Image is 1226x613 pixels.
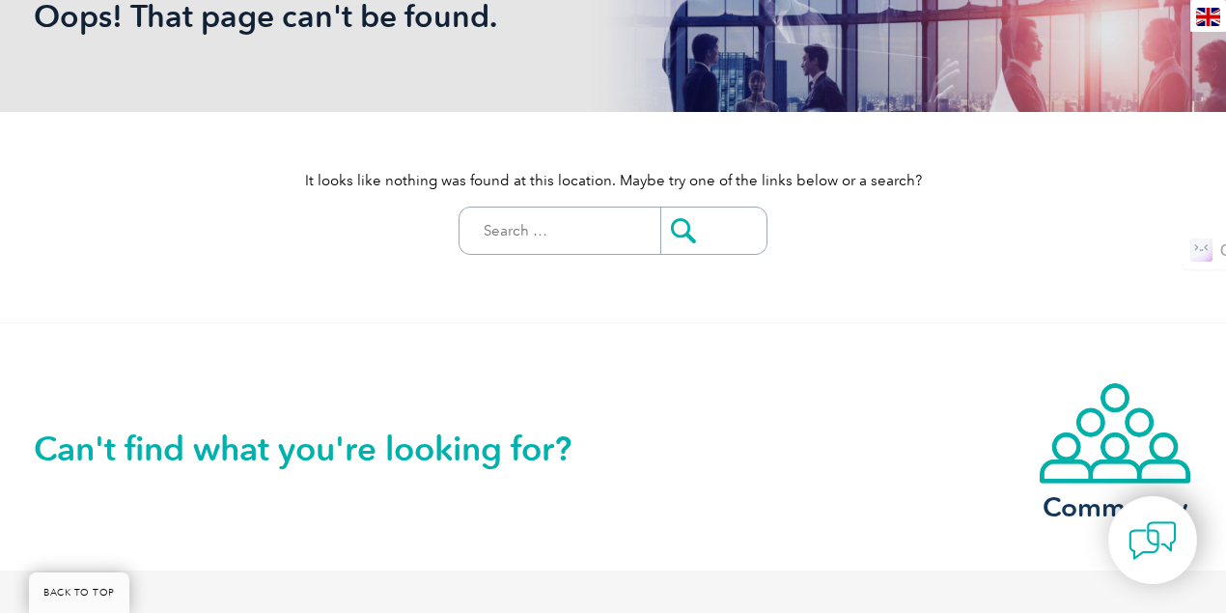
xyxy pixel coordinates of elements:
h2: Can't find what you're looking for? [34,433,613,464]
img: icon-community.webp [1038,381,1192,486]
img: contact-chat.png [1128,516,1177,565]
a: BACK TO TOP [29,572,129,613]
p: It looks like nothing was found at this location. Maybe try one of the links below or a search? [34,170,1192,191]
h3: Community [1038,495,1192,519]
img: en [1196,8,1220,26]
input: Submit [660,208,766,254]
a: Community [1038,381,1192,519]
